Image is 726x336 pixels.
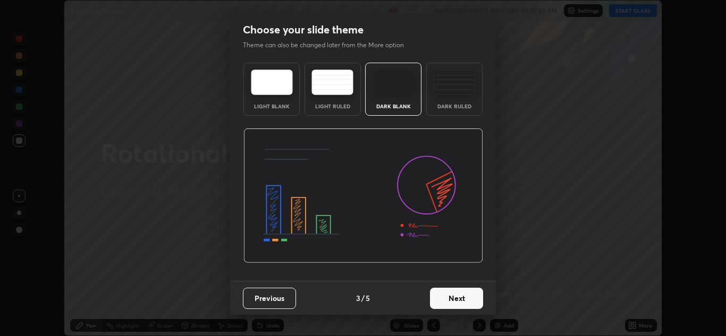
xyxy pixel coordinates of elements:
p: Theme can also be changed later from the More option [243,40,415,50]
div: Light Blank [250,104,293,109]
h2: Choose your slide theme [243,23,364,37]
img: lightTheme.e5ed3b09.svg [251,70,293,95]
button: Previous [243,288,296,309]
h4: 3 [356,292,360,304]
button: Next [430,288,483,309]
div: Dark Ruled [433,104,476,109]
h4: 5 [366,292,370,304]
img: lightRuledTheme.5fabf969.svg [311,70,353,95]
div: Light Ruled [311,104,354,109]
img: darkTheme.f0cc69e5.svg [373,70,415,95]
img: darkRuledTheme.de295e13.svg [433,70,475,95]
h4: / [361,292,365,304]
div: Dark Blank [372,104,415,109]
img: darkThemeBanner.d06ce4a2.svg [243,128,483,263]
